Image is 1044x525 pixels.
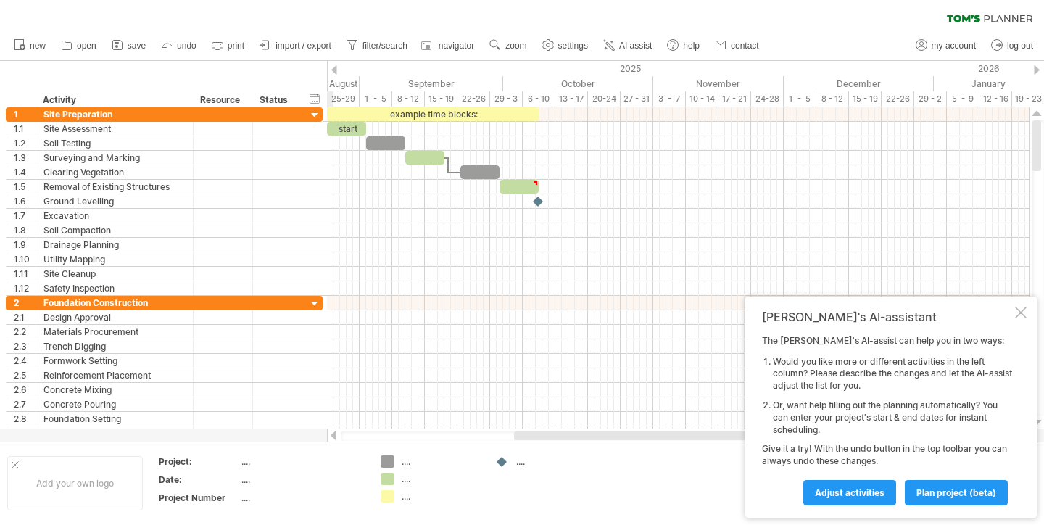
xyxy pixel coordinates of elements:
[7,456,143,510] div: Add your own logo
[14,252,36,266] div: 1.10
[653,91,686,107] div: 3 - 7
[43,252,186,266] div: Utility Mapping
[157,36,201,55] a: undo
[402,490,481,503] div: ....
[803,480,896,505] a: Adjust activities
[43,136,186,150] div: Soil Testing
[14,354,36,368] div: 2.4
[14,136,36,150] div: 1.2
[14,107,36,121] div: 1
[816,91,849,107] div: 8 - 12
[425,91,457,107] div: 15 - 19
[457,91,490,107] div: 22-26
[849,91,882,107] div: 15 - 19
[43,310,186,324] div: Design Approval
[43,267,186,281] div: Site Cleanup
[256,36,336,55] a: import / export
[402,473,481,485] div: ....
[932,41,976,51] span: my account
[14,296,36,310] div: 2
[711,36,763,55] a: contact
[914,91,947,107] div: 29 - 2
[14,165,36,179] div: 1.4
[773,400,1012,436] li: Or, want help filling out the planning automatically? You can enter your project's start & end da...
[208,36,249,55] a: print
[762,335,1012,505] div: The [PERSON_NAME]'s AI-assist can help you in two ways: Give it a try! With the undo button in th...
[14,339,36,353] div: 2.3
[523,91,555,107] div: 6 - 10
[14,325,36,339] div: 2.2
[14,209,36,223] div: 1.7
[343,36,412,55] a: filter/search
[128,41,146,51] span: save
[43,383,186,397] div: Concrete Mixing
[362,41,407,51] span: filter/search
[439,41,474,51] span: navigator
[200,93,244,107] div: Resource
[43,238,186,252] div: Drainage Planning
[815,487,884,498] span: Adjust activities
[43,151,186,165] div: Surveying and Marking
[43,354,186,368] div: Formwork Setting
[360,91,392,107] div: 1 - 5
[159,474,239,486] div: Date:
[947,91,979,107] div: 5 - 9
[14,412,36,426] div: 2.8
[43,122,186,136] div: Site Assessment
[14,151,36,165] div: 1.3
[327,107,539,121] div: example time blocks:
[987,36,1037,55] a: log out
[979,91,1012,107] div: 12 - 16
[505,41,526,51] span: zoom
[14,238,36,252] div: 1.9
[619,41,652,51] span: AI assist
[260,93,291,107] div: Status
[14,267,36,281] div: 1.11
[43,412,186,426] div: Foundation Setting
[241,492,363,504] div: ....
[327,91,360,107] div: 25-29
[503,76,653,91] div: October 2025
[43,339,186,353] div: Trench Digging
[905,480,1008,505] a: plan project (beta)
[14,223,36,237] div: 1.8
[653,76,784,91] div: November 2025
[558,41,588,51] span: settings
[686,91,718,107] div: 10 - 14
[486,36,531,55] a: zoom
[360,76,503,91] div: September 2025
[10,36,50,55] a: new
[762,310,1012,324] div: [PERSON_NAME]'s AI-assistant
[1007,41,1033,51] span: log out
[177,41,196,51] span: undo
[43,93,185,107] div: Activity
[621,91,653,107] div: 27 - 31
[402,455,481,468] div: ....
[108,36,150,55] a: save
[784,91,816,107] div: 1 - 5
[683,41,700,51] span: help
[784,76,934,91] div: December 2025
[43,368,186,382] div: Reinforcement Placement
[14,310,36,324] div: 2.1
[43,107,186,121] div: Site Preparation
[159,455,239,468] div: Project:
[43,209,186,223] div: Excavation
[600,36,656,55] a: AI assist
[14,281,36,295] div: 1.12
[588,91,621,107] div: 20-24
[159,492,239,504] div: Project Number
[555,91,588,107] div: 13 - 17
[43,281,186,295] div: Safety Inspection
[43,397,186,411] div: Concrete Pouring
[43,165,186,179] div: Clearing Vegetation
[718,91,751,107] div: 17 - 21
[228,41,244,51] span: print
[912,36,980,55] a: my account
[241,455,363,468] div: ....
[751,91,784,107] div: 24-28
[916,487,996,498] span: plan project (beta)
[14,180,36,194] div: 1.5
[43,426,186,440] div: Waterproofing Application
[882,91,914,107] div: 22-26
